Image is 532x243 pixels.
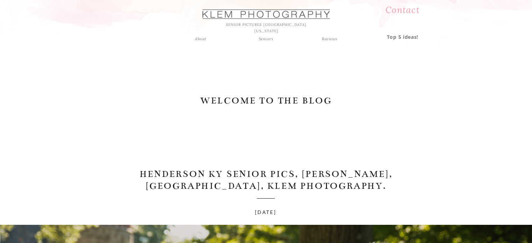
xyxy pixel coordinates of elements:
[254,36,279,42] a: Seniors
[221,22,312,28] h1: SENIOR PICTURES [GEOGRAPHIC_DATA] [US_STATE]
[380,33,426,39] a: Top 5 ideas!
[313,36,347,42] a: Reviews
[192,36,210,42] a: About
[376,2,430,19] a: Contact
[214,208,318,219] h3: [DATE]
[109,168,424,192] h1: Henderson KY Senior Pics, [PERSON_NAME], [GEOGRAPHIC_DATA], Klem Photography.
[200,95,333,108] a: WELCOME TO THE BLOG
